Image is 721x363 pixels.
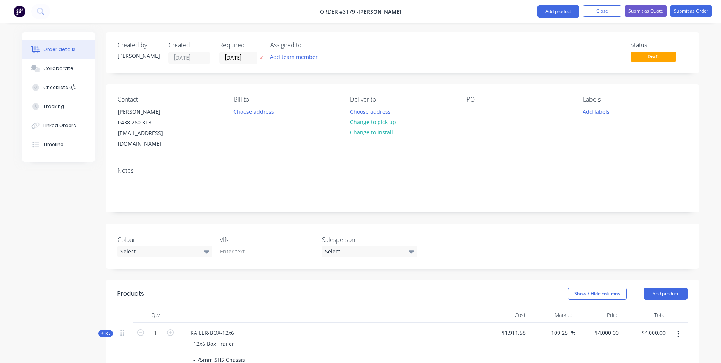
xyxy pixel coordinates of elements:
button: Tracking [22,97,95,116]
div: Markup [529,307,575,323]
span: [PERSON_NAME] [358,8,401,15]
div: Select... [117,246,212,257]
img: Factory [14,6,25,17]
div: 0438 260 313 [118,117,181,128]
div: Timeline [43,141,63,148]
button: Show / Hide columns [568,288,627,300]
div: Deliver to [350,96,454,103]
span: $1,911.58 [485,329,526,337]
button: Add team member [266,52,322,62]
button: Choose address [346,106,395,116]
label: Salesperson [322,235,417,244]
span: Order #3179 - [320,8,358,15]
span: Draft [631,52,676,61]
button: Choose address [230,106,278,116]
div: Assigned to [270,41,346,49]
div: Labels [583,96,687,103]
button: Collaborate [22,59,95,78]
button: Change to install [346,127,397,137]
div: Bill to [234,96,338,103]
label: Colour [117,235,212,244]
div: Created by [117,41,159,49]
span: Kit [101,331,111,336]
label: VIN [220,235,315,244]
div: Checklists 0/0 [43,84,77,91]
button: Add labels [579,106,614,116]
div: [PERSON_NAME] [118,107,181,117]
button: Add product [644,288,688,300]
button: Linked Orders [22,116,95,135]
div: Total [622,307,669,323]
button: Close [583,5,621,17]
div: Status [631,41,688,49]
div: [PERSON_NAME]0438 260 313[EMAIL_ADDRESS][DOMAIN_NAME] [111,106,187,150]
div: Products [117,289,144,298]
div: Tracking [43,103,64,110]
div: Cost [482,307,529,323]
div: PO [467,96,571,103]
div: [EMAIL_ADDRESS][DOMAIN_NAME] [118,128,181,149]
div: Contact [117,96,222,103]
div: Linked Orders [43,122,76,129]
div: Select... [322,246,417,257]
button: Submit as Order [670,5,712,17]
button: Timeline [22,135,95,154]
div: Collaborate [43,65,73,72]
div: Kit [98,330,113,337]
div: Qty [133,307,178,323]
div: Order details [43,46,76,53]
div: Created [168,41,210,49]
span: % [571,328,575,337]
button: Order details [22,40,95,59]
button: Checklists 0/0 [22,78,95,97]
button: Add product [537,5,579,18]
div: Notes [117,167,688,174]
div: Required [219,41,261,49]
button: Submit as Quote [625,5,667,17]
div: TRAILER-BOX-12x6 [181,327,240,338]
button: Change to pick up [346,117,400,127]
div: [PERSON_NAME] [117,52,159,60]
button: Add team member [270,52,322,62]
div: Price [575,307,622,323]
